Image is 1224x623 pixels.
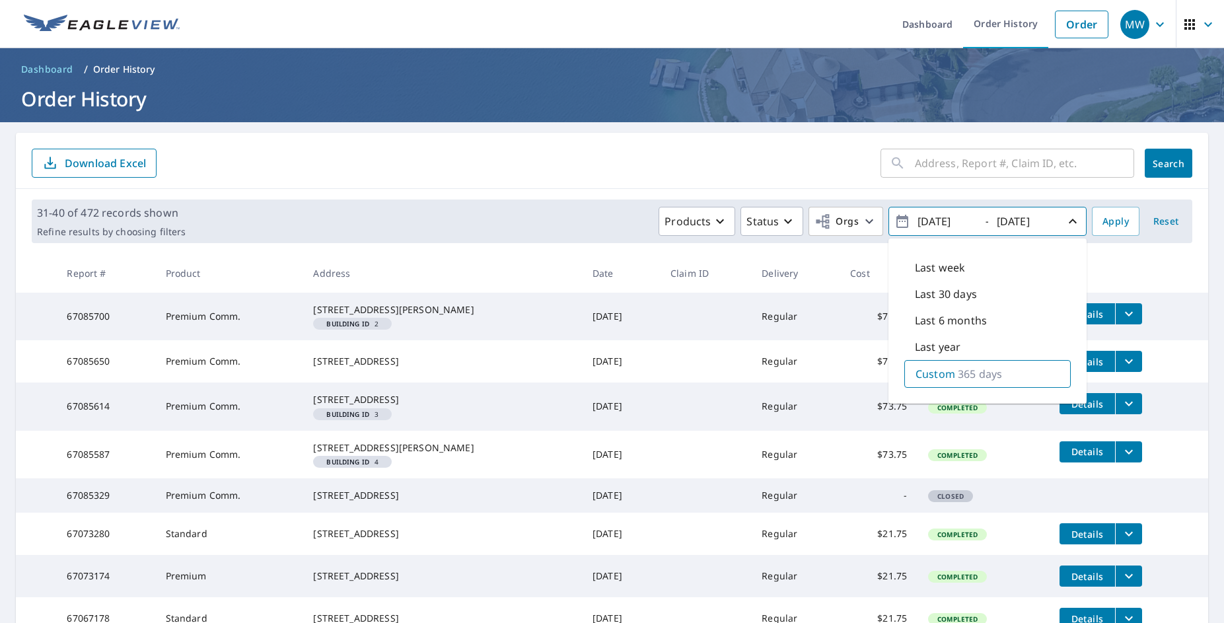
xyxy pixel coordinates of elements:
[326,458,369,465] em: Building ID
[56,293,155,340] td: 67085700
[958,366,1002,382] p: 365 days
[1067,445,1107,458] span: Details
[1120,10,1149,39] div: MW
[1115,393,1142,414] button: filesDropdownBtn-67085614
[904,307,1071,334] div: Last 6 months
[809,207,883,236] button: Orgs
[56,383,155,430] td: 67085614
[37,226,186,238] p: Refine results by choosing filters
[16,59,79,80] a: Dashboard
[993,211,1058,232] input: yyyy/mm/dd
[751,340,840,383] td: Regular
[1060,441,1115,462] button: detailsBtn-67085587
[1115,441,1142,462] button: filesDropdownBtn-67085587
[1067,308,1107,320] span: Details
[1060,566,1115,587] button: detailsBtn-67073174
[318,411,386,418] span: 3
[814,213,859,230] span: Orgs
[915,312,987,328] p: Last 6 months
[904,334,1071,360] div: Last year
[915,260,965,275] p: Last week
[582,513,660,555] td: [DATE]
[1067,528,1107,540] span: Details
[313,303,571,316] div: [STREET_ADDRESS][PERSON_NAME]
[840,293,918,340] td: $73.75
[84,61,88,77] li: /
[840,254,918,293] th: Cost
[1060,303,1115,324] button: detailsBtn-67085700
[1055,11,1108,38] a: Order
[155,293,303,340] td: Premium Comm.
[56,555,155,597] td: 67073174
[155,254,303,293] th: Product
[894,210,1081,233] span: -
[155,340,303,383] td: Premium Comm.
[303,254,581,293] th: Address
[93,63,155,76] p: Order History
[37,205,186,221] p: 31-40 of 472 records shown
[1060,351,1115,372] button: detailsBtn-67085650
[313,355,571,368] div: [STREET_ADDRESS]
[1102,213,1129,230] span: Apply
[1060,393,1115,414] button: detailsBtn-67085614
[904,360,1071,388] div: Custom365 days
[313,489,571,502] div: [STREET_ADDRESS]
[665,213,711,229] p: Products
[840,513,918,555] td: $21.75
[916,366,955,382] p: Custom
[582,431,660,478] td: [DATE]
[904,254,1071,281] div: Last week
[929,530,986,539] span: Completed
[1092,207,1139,236] button: Apply
[326,320,369,327] em: Building ID
[318,320,386,327] span: 2
[1145,207,1187,236] button: Reset
[929,572,986,581] span: Completed
[1150,213,1182,230] span: Reset
[56,254,155,293] th: Report #
[155,555,303,597] td: Premium
[915,145,1134,182] input: Address, Report #, Claim ID, etc.
[1067,398,1107,410] span: Details
[751,254,840,293] th: Delivery
[313,527,571,540] div: [STREET_ADDRESS]
[740,207,803,236] button: Status
[915,286,977,302] p: Last 30 days
[751,293,840,340] td: Regular
[1145,149,1192,178] button: Search
[155,383,303,430] td: Premium Comm.
[915,339,960,355] p: Last year
[32,149,157,178] button: Download Excel
[16,85,1208,112] h1: Order History
[582,293,660,340] td: [DATE]
[582,478,660,513] td: [DATE]
[318,458,386,465] span: 4
[751,478,840,513] td: Regular
[582,254,660,293] th: Date
[840,431,918,478] td: $73.75
[16,59,1208,80] nav: breadcrumb
[1067,355,1107,368] span: Details
[1115,566,1142,587] button: filesDropdownBtn-67073174
[840,340,918,383] td: $73.75
[1115,523,1142,544] button: filesDropdownBtn-67073280
[155,431,303,478] td: Premium Comm.
[56,340,155,383] td: 67085650
[840,478,918,513] td: -
[313,441,571,455] div: [STREET_ADDRESS][PERSON_NAME]
[155,513,303,555] td: Standard
[659,207,735,236] button: Products
[326,411,369,418] em: Building ID
[24,15,180,34] img: EV Logo
[660,254,751,293] th: Claim ID
[1155,157,1182,170] span: Search
[929,492,972,501] span: Closed
[751,383,840,430] td: Regular
[751,431,840,478] td: Regular
[155,478,303,513] td: Premium Comm.
[929,451,986,460] span: Completed
[929,403,986,412] span: Completed
[582,555,660,597] td: [DATE]
[1060,523,1115,544] button: detailsBtn-67073280
[56,478,155,513] td: 67085329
